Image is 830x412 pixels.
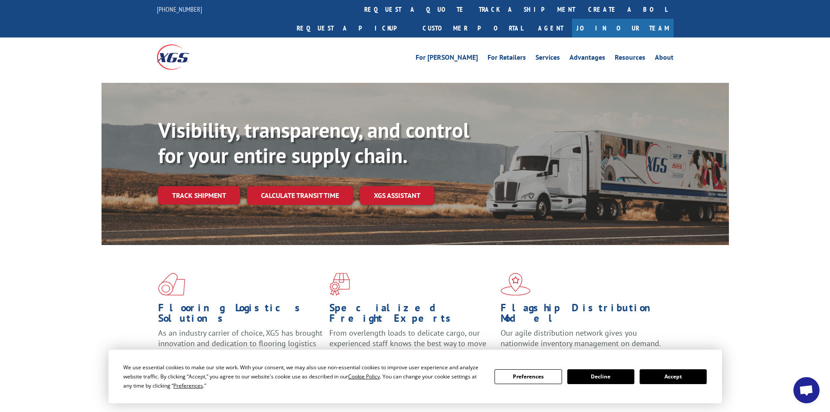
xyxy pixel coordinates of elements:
[247,186,353,205] a: Calculate transit time
[793,377,820,403] div: Open chat
[329,328,494,367] p: From overlength loads to delicate cargo, our experienced staff knows the best way to move your fr...
[290,19,416,37] a: Request a pickup
[158,328,322,359] span: As an industry carrier of choice, XGS has brought innovation and dedication to flooring logistics...
[157,5,202,14] a: [PHONE_NUMBER]
[501,328,661,348] span: Our agile distribution network gives you nationwide inventory management on demand.
[535,54,560,64] a: Services
[569,54,605,64] a: Advantages
[529,19,572,37] a: Agent
[360,186,434,205] a: XGS ASSISTANT
[329,273,350,296] img: xgs-icon-focused-on-flooring-red
[108,350,722,403] div: Cookie Consent Prompt
[158,116,469,169] b: Visibility, transparency, and control for your entire supply chain.
[501,273,531,296] img: xgs-icon-flagship-distribution-model-red
[572,19,674,37] a: Join Our Team
[567,369,634,384] button: Decline
[488,54,526,64] a: For Retailers
[615,54,645,64] a: Resources
[329,303,494,328] h1: Specialized Freight Experts
[640,369,707,384] button: Accept
[416,54,478,64] a: For [PERSON_NAME]
[158,273,185,296] img: xgs-icon-total-supply-chain-intelligence-red
[348,373,380,380] span: Cookie Policy
[123,363,484,390] div: We use essential cookies to make our site work. With your consent, we may also use non-essential ...
[158,186,240,204] a: Track shipment
[158,303,323,328] h1: Flooring Logistics Solutions
[173,382,203,389] span: Preferences
[495,369,562,384] button: Preferences
[501,303,665,328] h1: Flagship Distribution Model
[655,54,674,64] a: About
[416,19,529,37] a: Customer Portal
